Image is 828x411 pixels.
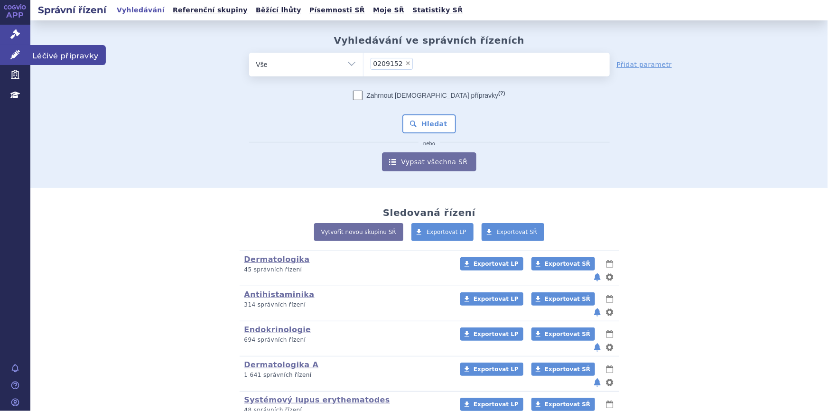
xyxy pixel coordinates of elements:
h2: Správní řízení [30,3,114,17]
button: lhůty [605,258,614,270]
button: lhůty [605,399,614,410]
span: Exportovat SŘ [545,331,590,337]
input: 0209152 [416,57,421,69]
a: Antihistaminika [244,290,315,299]
button: notifikace [593,377,602,388]
a: Přidat parametr [617,60,672,69]
a: Referenční skupiny [170,4,251,17]
p: 45 správních řízení [244,266,448,274]
a: Moje SŘ [370,4,407,17]
button: notifikace [593,342,602,353]
a: Exportovat SŘ [531,327,595,341]
p: 1 641 správních řízení [244,371,448,379]
a: Běžící lhůty [253,4,304,17]
button: lhůty [605,328,614,340]
a: Vypsat všechna SŘ [382,152,476,171]
button: notifikace [593,271,602,283]
a: Dermatologika A [244,360,319,369]
button: notifikace [593,307,602,318]
span: Léčivé přípravky [30,45,106,65]
a: Systémový lupus erythematodes [244,395,390,404]
p: 314 správních řízení [244,301,448,309]
span: Exportovat LP [474,296,519,302]
a: Vytvořit novou skupinu SŘ [314,223,403,241]
a: Exportovat SŘ [482,223,545,241]
button: nastavení [605,377,614,388]
a: Statistiky SŘ [409,4,465,17]
button: lhůty [605,293,614,305]
h2: Vyhledávání ve správních řízeních [334,35,525,46]
button: lhůty [605,364,614,375]
a: Exportovat SŘ [531,292,595,306]
a: Exportovat LP [460,257,523,271]
a: Exportovat LP [460,363,523,376]
button: nastavení [605,307,614,318]
span: Exportovat LP [474,331,519,337]
a: Dermatologika [244,255,310,264]
a: Exportovat LP [411,223,474,241]
span: Exportovat LP [427,229,466,235]
span: Exportovat LP [474,401,519,408]
a: Exportovat SŘ [531,363,595,376]
span: Exportovat SŘ [545,296,590,302]
a: Exportovat SŘ [531,398,595,411]
span: Exportovat LP [474,261,519,267]
a: Exportovat SŘ [531,257,595,271]
h2: Sledovaná řízení [383,207,475,218]
a: Endokrinologie [244,325,311,334]
a: Písemnosti SŘ [307,4,368,17]
button: nastavení [605,271,614,283]
p: 694 správních řízení [244,336,448,344]
span: Exportovat SŘ [497,229,538,235]
i: nebo [419,141,440,147]
span: Exportovat LP [474,366,519,373]
a: Exportovat LP [460,292,523,306]
label: Zahrnout [DEMOGRAPHIC_DATA] přípravky [353,91,505,100]
a: Vyhledávání [114,4,167,17]
a: Exportovat LP [460,327,523,341]
abbr: (?) [498,90,505,96]
a: Exportovat LP [460,398,523,411]
span: × [405,60,411,66]
span: Exportovat SŘ [545,261,590,267]
span: Exportovat SŘ [545,366,590,373]
button: Hledat [402,114,456,133]
span: Exportovat SŘ [545,401,590,408]
button: nastavení [605,342,614,353]
span: 0209152 [373,60,403,67]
